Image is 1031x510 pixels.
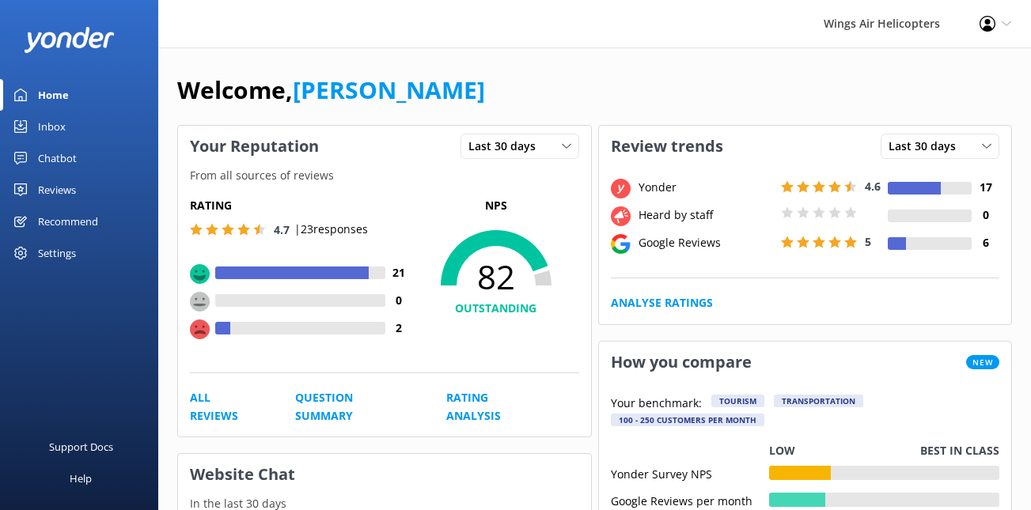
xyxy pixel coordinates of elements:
[635,179,777,196] div: Yonder
[295,389,411,425] a: Question Summary
[966,355,999,369] span: New
[865,234,871,249] span: 5
[38,174,76,206] div: Reviews
[385,319,413,337] h4: 2
[972,179,999,196] h4: 17
[446,389,543,425] a: Rating Analysis
[611,395,702,414] p: Your benchmark:
[178,126,331,167] h3: Your Reputation
[190,389,260,425] a: All Reviews
[293,74,485,106] a: [PERSON_NAME]
[972,234,999,251] h4: 6
[413,300,579,317] h4: OUTSTANDING
[38,142,77,174] div: Chatbot
[385,264,413,281] h4: 21
[865,179,881,194] span: 4.6
[889,138,965,155] span: Last 30 days
[38,237,76,269] div: Settings
[38,206,98,237] div: Recommend
[468,138,545,155] span: Last 30 days
[611,466,769,480] div: Yonder Survey NPS
[611,493,769,507] div: Google Reviews per month
[178,454,591,495] h3: Website Chat
[774,395,863,407] div: Transportation
[413,197,579,214] p: NPS
[599,126,735,167] h3: Review trends
[385,292,413,309] h4: 0
[611,414,764,426] div: 100 - 250 customers per month
[38,111,66,142] div: Inbox
[190,197,413,214] h5: Rating
[24,27,115,53] img: yonder-white-logo.png
[611,294,713,312] a: Analyse Ratings
[294,221,368,238] p: | 23 responses
[38,79,69,111] div: Home
[635,206,777,224] div: Heard by staff
[70,463,92,494] div: Help
[178,167,591,184] p: From all sources of reviews
[920,442,999,459] p: Best in class
[769,442,795,459] p: Low
[177,71,485,109] h1: Welcome,
[599,342,764,383] h3: How you compare
[711,395,764,407] div: Tourism
[49,431,113,463] div: Support Docs
[635,234,777,251] div: Google Reviews
[274,222,290,237] span: 4.7
[413,257,579,297] span: 82
[972,206,999,224] h4: 0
